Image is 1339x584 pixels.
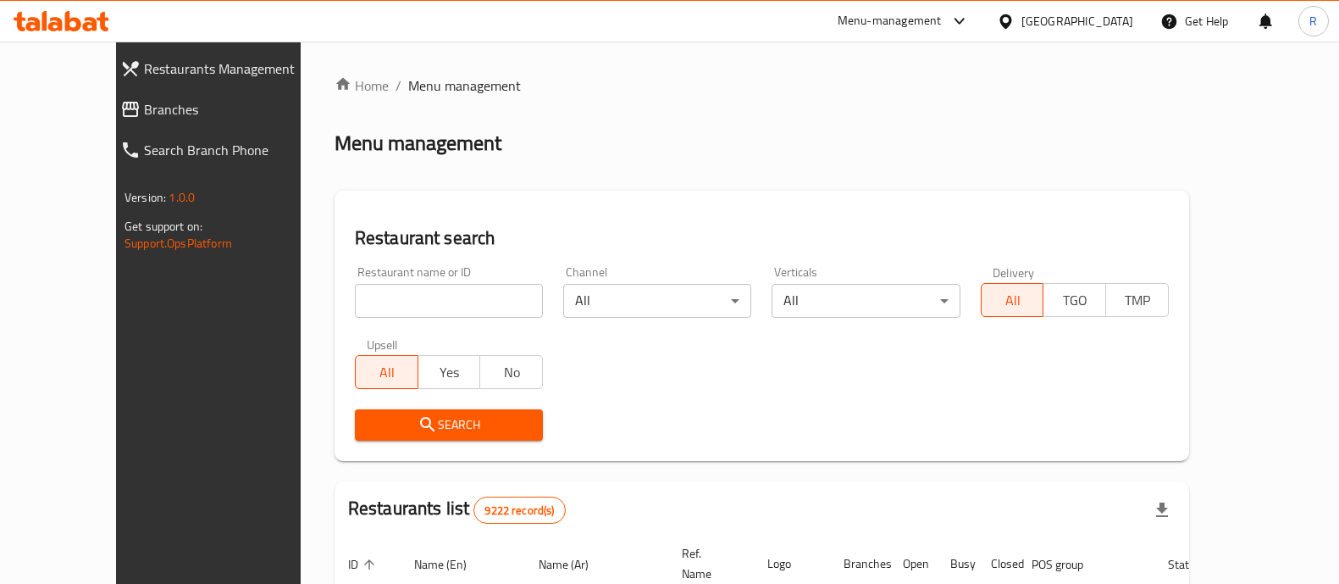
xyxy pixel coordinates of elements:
[682,543,733,584] span: Ref. Name
[355,409,543,441] button: Search
[1309,12,1317,31] span: R
[563,284,751,318] div: All
[1105,283,1169,317] button: TMP
[418,355,481,389] button: Yes
[1168,554,1223,575] span: Status
[362,360,412,385] span: All
[107,48,340,89] a: Restaurants Management
[355,225,1169,251] h2: Restaurant search
[993,266,1035,278] label: Delivery
[124,232,232,254] a: Support.OpsPlatform
[348,554,380,575] span: ID
[107,130,340,170] a: Search Branch Phone
[1043,283,1106,317] button: TGO
[988,288,1037,313] span: All
[981,283,1044,317] button: All
[1032,554,1105,575] span: POS group
[414,554,489,575] span: Name (En)
[539,554,611,575] span: Name (Ar)
[348,496,566,524] h2: Restaurants list
[1050,288,1099,313] span: TGO
[425,360,474,385] span: Yes
[144,140,326,160] span: Search Branch Phone
[124,215,202,237] span: Get support on:
[335,75,1189,96] nav: breadcrumb
[1142,490,1182,531] div: Export file
[107,89,340,130] a: Branches
[487,360,536,385] span: No
[474,503,564,519] span: 9222 record(s)
[169,186,195,209] span: 1.0.0
[1021,12,1133,31] div: [GEOGRAPHIC_DATA]
[144,99,326,120] span: Branches
[408,75,521,96] span: Menu management
[1113,288,1162,313] span: TMP
[355,284,543,318] input: Search for restaurant name or ID..
[368,414,529,436] span: Search
[473,497,565,524] div: Total records count
[144,58,326,79] span: Restaurants Management
[355,355,418,389] button: All
[367,338,398,350] label: Upsell
[335,130,501,157] h2: Menu management
[479,355,543,389] button: No
[335,75,389,96] a: Home
[124,186,166,209] span: Version:
[396,75,401,96] li: /
[838,11,942,31] div: Menu-management
[772,284,960,318] div: All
